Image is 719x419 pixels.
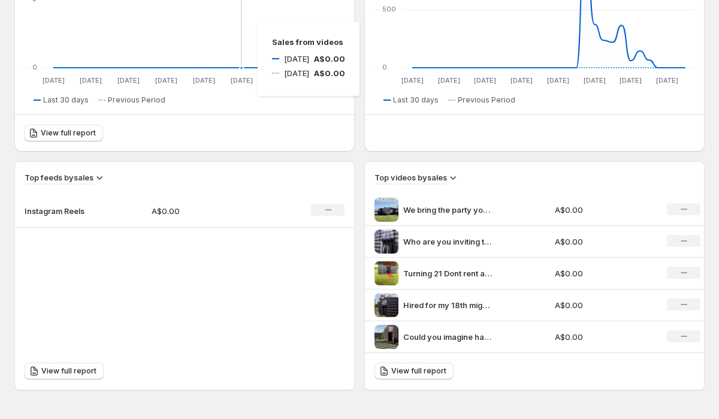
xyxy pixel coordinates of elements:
[117,76,140,85] text: [DATE]
[555,331,642,343] p: A$0.00
[401,76,424,85] text: [DATE]
[268,76,290,85] text: [DATE]
[231,76,253,85] text: [DATE]
[80,76,102,85] text: [DATE]
[474,76,496,85] text: [DATE]
[193,76,215,85] text: [DATE]
[25,171,93,183] h3: Top feeds by sales
[108,95,165,105] span: Previous Period
[25,205,84,217] p: Instagram Reels
[547,76,569,85] text: [DATE]
[555,236,642,248] p: A$0.00
[41,128,96,138] span: View full report
[43,95,89,105] span: Last 30 days
[152,205,259,217] p: A$0.00
[382,63,387,71] text: 0
[510,76,533,85] text: [DATE]
[391,366,446,376] span: View full report
[403,299,493,311] p: Hired for my 18th might hire it for my 19th
[393,95,439,105] span: Last 30 days
[24,125,103,141] a: View full report
[403,236,493,248] p: Who are you inviting to the function Book now wwwyoungnightevents
[155,76,177,85] text: [DATE]
[32,63,37,71] text: 0
[374,171,447,183] h3: Top videos by sales
[374,363,454,379] a: View full report
[382,5,396,13] text: 500
[25,363,104,379] a: View full report
[555,299,642,311] p: A$0.00
[306,76,328,85] text: [DATE]
[584,76,606,85] text: [DATE]
[43,76,65,85] text: [DATE]
[555,204,642,216] p: A$0.00
[374,230,398,254] img: Who are you inviting to the function Book now wwwyoungnightevents
[374,198,398,222] img: We bring the party you bring the people
[374,325,398,349] img: Could you imagine having this for your party inflatablenightclub youngnightevents
[374,293,398,317] img: Hired for my 18th might hire it for my 19th
[656,76,678,85] text: [DATE]
[620,76,642,85] text: [DATE]
[403,331,493,343] p: Could you imagine having this for your party inflatablenightclub youngnightevents
[458,95,515,105] span: Previous Period
[374,261,398,285] img: Turning 21 Dont rent a boring hall Rent THIS
[403,204,493,216] p: We bring the party you bring the people
[438,76,460,85] text: [DATE]
[555,267,642,279] p: A$0.00
[41,366,96,376] span: View full report
[403,267,493,279] p: Turning 21 Dont rent a boring hall Rent THIS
